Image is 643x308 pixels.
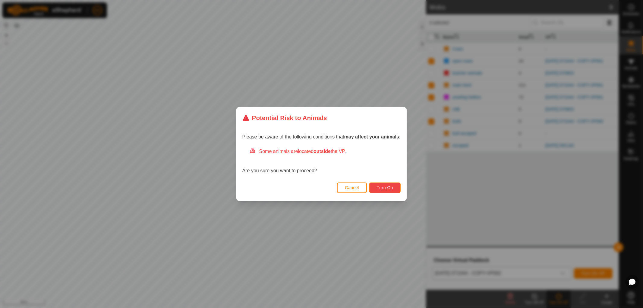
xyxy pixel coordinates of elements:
[242,148,401,174] div: Are you sure you want to proceed?
[298,149,346,154] span: located the VP.
[369,183,401,193] button: Turn On
[337,183,367,193] button: Cancel
[242,134,401,139] span: Please be aware of the following conditions that
[250,148,401,155] div: Some animals are
[345,185,359,190] span: Cancel
[377,185,393,190] span: Turn On
[314,149,331,154] strong: outside
[242,113,327,122] div: Potential Risk to Animals
[344,134,401,139] strong: may affect your animals:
